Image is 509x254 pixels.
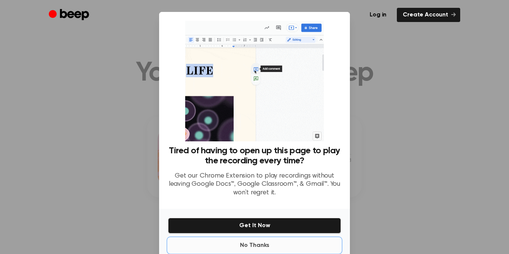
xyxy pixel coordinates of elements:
button: Get It Now [168,218,341,233]
a: Create Account [397,8,460,22]
a: Beep [49,8,91,22]
a: Log in [364,8,392,22]
button: No Thanks [168,238,341,253]
h3: Tired of having to open up this page to play the recording every time? [168,146,341,166]
img: Beep extension in action [185,21,323,141]
p: Get our Chrome Extension to play recordings without leaving Google Docs™, Google Classroom™, & Gm... [168,172,341,197]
